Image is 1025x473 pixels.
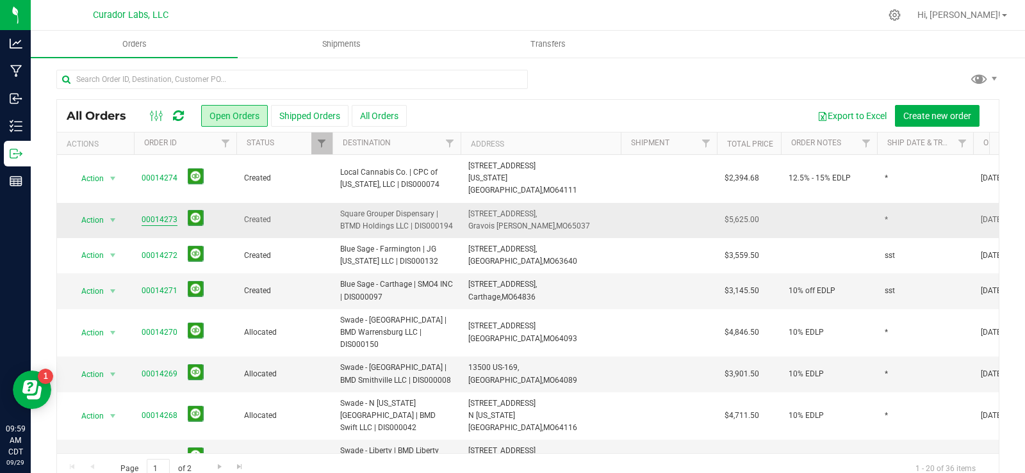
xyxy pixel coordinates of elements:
span: Allocated [244,368,325,380]
th: Address [461,132,621,155]
button: Open Orders [201,105,268,127]
span: 64836 [513,293,536,301]
span: Gravois [PERSON_NAME], [468,221,556,230]
span: 10% EDLP [789,326,824,339]
iframe: Resource center [13,371,51,409]
span: Swade - Liberty | BMD Liberty LLC | DIS000010 [340,445,453,469]
span: Blue Sage - Carthage | SMO4 INC | DIS000097 [340,278,453,303]
span: Action [70,211,104,229]
span: [GEOGRAPHIC_DATA], [468,376,543,385]
inline-svg: Inventory [10,120,22,132]
p: 09:59 AM CDT [6,423,25,458]
span: $4,711.50 [725,410,759,422]
a: Order ID [144,138,177,147]
a: 00014271 [142,285,177,297]
span: Blue Sage - Farmington | JG [US_STATE] LLC | DIS000132 [340,243,453,268]
a: Filter [696,132,717,154]
span: [STREET_ADDRESS] [468,399,536,408]
span: Action [70,282,104,300]
span: $3,901.50 [725,451,759,463]
a: Shipment [631,138,669,147]
span: MO [543,423,555,432]
a: Filter [952,132,973,154]
span: select [105,246,121,264]
inline-svg: Outbound [10,147,22,160]
span: 13500 US-169, [468,363,519,372]
p: 09/29 [6,458,25,467]
span: $3,145.50 [725,285,759,297]
span: Allocated [244,451,325,463]
span: Created [244,172,325,184]
input: Search Order ID, Destination, Customer PO... [56,70,528,89]
span: 64116 [555,423,577,432]
iframe: Resource center unread badge [38,369,53,384]
span: MO [502,293,513,301]
span: 64111 [555,186,577,195]
span: Swade - N [US_STATE][GEOGRAPHIC_DATA] | BMD Swift LLC | DIS000042 [340,397,453,435]
inline-svg: Manufacturing [10,65,22,77]
span: select [105,365,121,383]
span: Created [244,250,325,262]
span: Action [70,449,104,467]
span: 10% off EDLP [789,285,835,297]
span: select [105,449,121,467]
span: Action [70,246,104,264]
span: MO [543,257,555,266]
a: Total Price [727,140,773,148]
a: Filter [311,132,332,154]
span: [US_STATE][GEOGRAPHIC_DATA], [468,173,543,195]
span: Create new order [903,111,971,121]
a: 00014267 [142,451,177,463]
span: select [105,324,121,342]
a: Status [247,138,274,147]
span: [STREET_ADDRESS], [468,245,537,253]
a: 00014270 [142,326,177,339]
span: Allocated [244,410,325,422]
button: Create new order [895,105,980,127]
a: Orders [31,31,238,58]
a: 00014274 [142,172,177,184]
span: Created [244,285,325,297]
span: 64093 [555,334,577,343]
span: MO [543,334,555,343]
span: MO [543,186,555,195]
span: sst [885,250,895,262]
span: 12.5% - 15% EDLP [789,172,851,184]
span: $3,901.50 [725,368,759,380]
a: Filter [215,132,236,154]
span: Swade - [GEOGRAPHIC_DATA] | BMD Warrensburg LLC | DIS000150 [340,314,453,351]
span: Shipments [305,38,378,50]
span: Swade - [GEOGRAPHIC_DATA] | BMD Smithville LLC | DIS000008 [340,362,453,386]
span: Action [70,324,104,342]
button: Export to Excel [809,105,895,127]
span: Hi, [PERSON_NAME]! [917,10,1001,20]
span: Curador Labs, LLC [93,10,168,20]
span: Created [244,214,325,226]
a: Order Notes [791,138,841,147]
a: 00014269 [142,368,177,380]
a: Transfers [445,31,652,58]
span: [STREET_ADDRESS] [468,446,536,455]
span: $4,846.50 [725,326,759,339]
a: Filter [439,132,461,154]
span: select [105,407,121,425]
a: Ship Date & Transporter [887,138,986,147]
span: 63640 [555,257,577,266]
span: Local Cannabis Co. | CPC of [US_STATE], LLC | DIS000074 [340,166,453,191]
a: 00014273 [142,214,177,226]
span: All Orders [67,109,139,123]
span: Carthage, [468,293,502,301]
span: [GEOGRAPHIC_DATA], [468,334,543,343]
a: 00014272 [142,250,177,262]
span: Action [70,407,104,425]
span: Action [70,365,104,383]
span: select [105,211,121,229]
span: [STREET_ADDRESS], [468,209,537,218]
div: Manage settings [887,9,903,21]
span: Orders [105,38,164,50]
a: Filter [856,132,877,154]
a: Destination [343,138,391,147]
span: select [105,282,121,300]
inline-svg: Inbound [10,92,22,105]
